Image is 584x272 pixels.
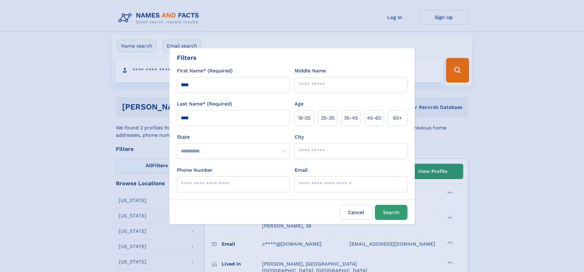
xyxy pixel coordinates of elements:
[367,114,381,122] span: 45‑60
[177,67,233,75] label: First Name* (Required)
[340,205,372,220] label: Cancel
[177,53,197,62] div: Filters
[295,133,304,141] label: City
[344,114,358,122] span: 35‑45
[177,167,213,174] label: Phone Number
[375,205,407,220] button: Search
[177,133,290,141] label: State
[177,100,232,108] label: Last Name* (Required)
[295,167,308,174] label: Email
[393,114,402,122] span: 60+
[298,114,311,122] span: 18‑25
[295,67,326,75] label: Middle Name
[321,114,334,122] span: 25‑35
[295,100,303,108] label: Age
